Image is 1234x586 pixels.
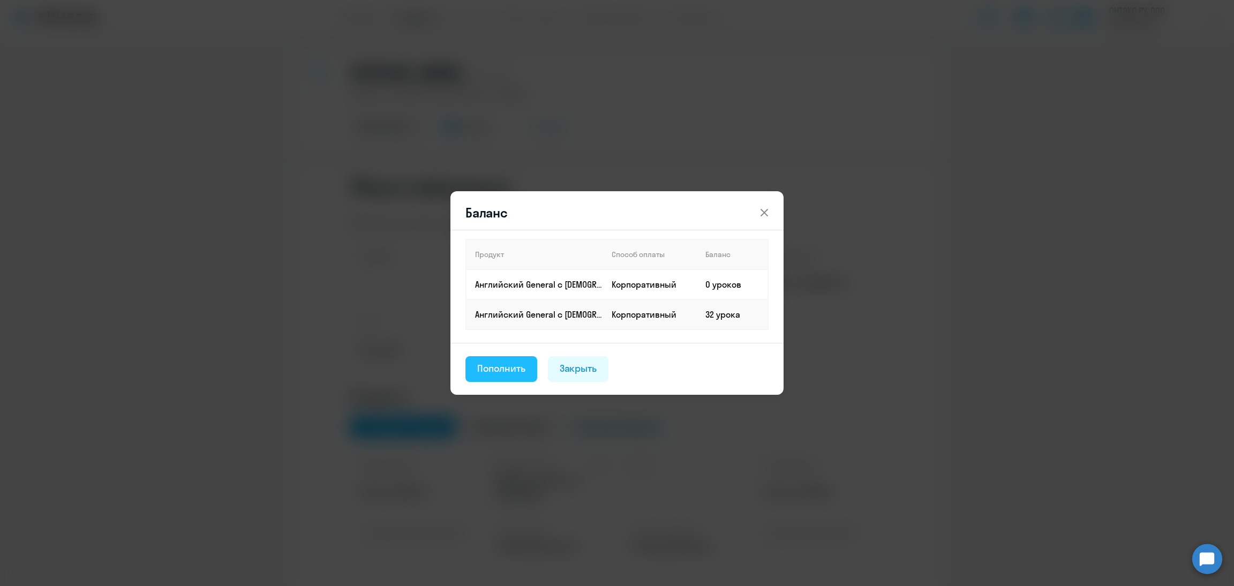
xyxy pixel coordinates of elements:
header: Баланс [450,204,784,221]
div: Закрыть [560,362,597,375]
p: Английский General с [DEMOGRAPHIC_DATA] преподавателем [475,279,603,290]
th: Баланс [697,239,768,269]
p: Английский General с [DEMOGRAPHIC_DATA] преподавателем [475,309,603,320]
div: Пополнить [477,362,525,375]
td: Корпоративный [603,299,697,329]
button: Пополнить [465,356,537,382]
td: 0 уроков [697,269,768,299]
th: Способ оплаты [603,239,697,269]
th: Продукт [466,239,603,269]
td: Корпоративный [603,269,697,299]
button: Закрыть [548,356,609,382]
td: 32 урока [697,299,768,329]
